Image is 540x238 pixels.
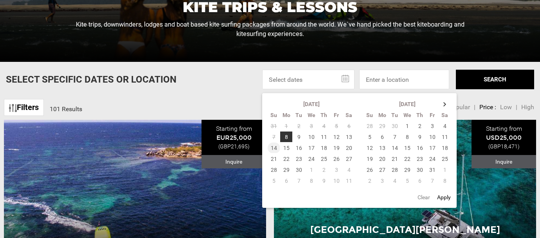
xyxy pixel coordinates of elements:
[9,104,17,112] img: btn-icon.svg
[500,103,512,111] span: Low
[474,103,475,112] li: |
[435,190,453,204] button: Apply
[479,103,496,112] li: Price :
[415,190,432,204] button: Clear
[6,73,176,86] p: Select Specific Dates Or Location
[376,99,439,110] th: [DATE]
[521,103,534,111] span: High
[359,70,449,89] input: Enter a location
[50,105,82,113] span: 101 Results
[4,99,44,116] a: Filters
[448,103,470,111] span: Popular
[516,103,517,112] li: |
[73,20,467,38] p: Kite trips, downwinders, lodges and boat based kite surfing packages from around the world. We`ve...
[280,99,343,110] th: [DATE]
[456,70,534,89] button: SEARCH
[262,70,355,89] input: Select dates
